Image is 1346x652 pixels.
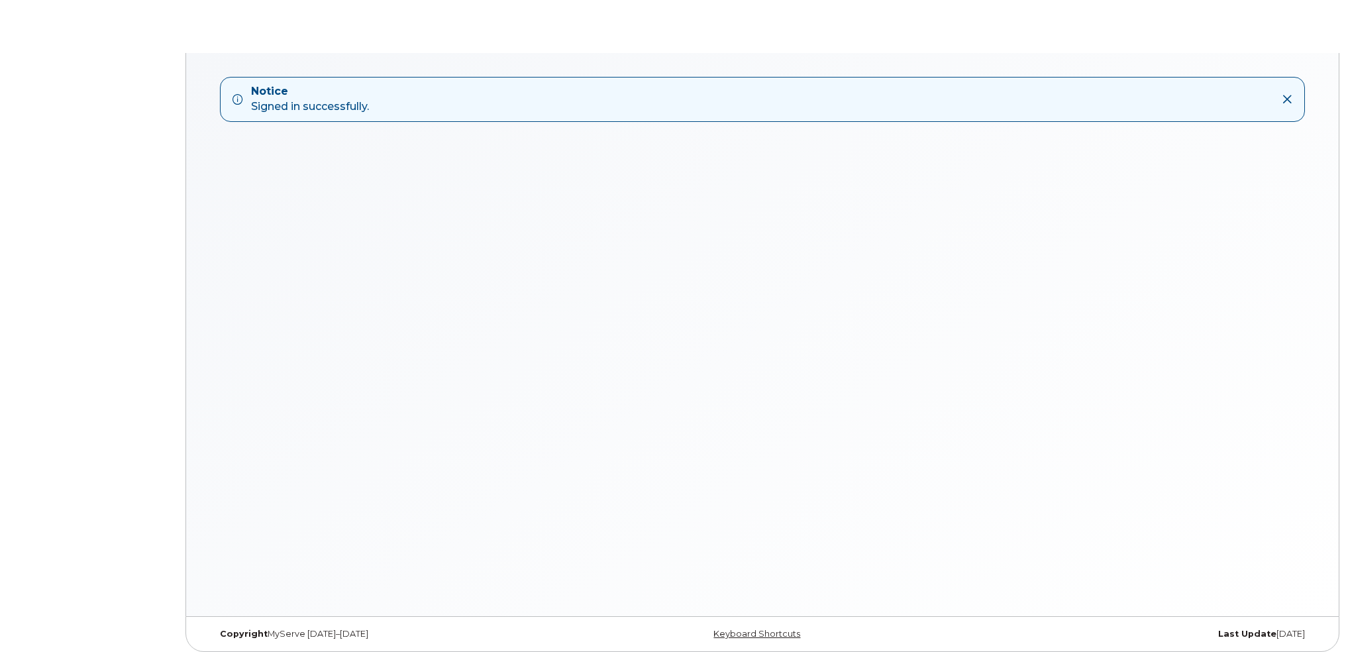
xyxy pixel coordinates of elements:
div: [DATE] [947,629,1315,639]
strong: Notice [251,84,369,99]
strong: Copyright [220,629,268,639]
strong: Last Update [1218,629,1276,639]
div: MyServe [DATE]–[DATE] [210,629,578,639]
a: Keyboard Shortcuts [713,629,800,639]
div: Signed in successfully. [251,84,369,115]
